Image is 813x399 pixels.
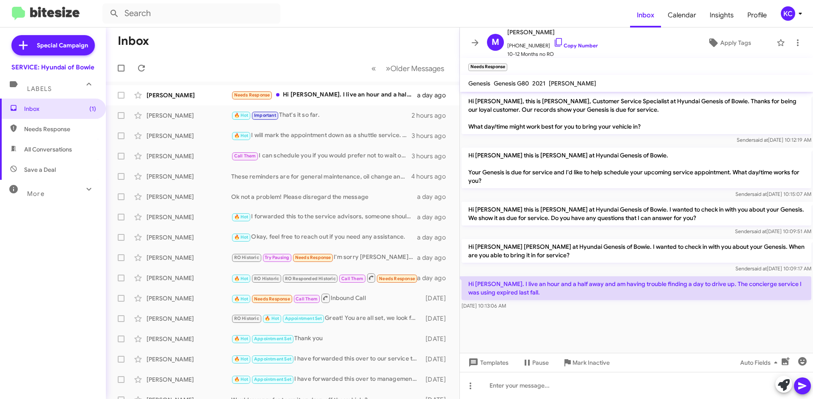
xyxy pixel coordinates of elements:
[752,228,766,234] span: said at
[379,276,415,281] span: Needs Response
[467,355,509,370] span: Templates
[234,377,249,382] span: 🔥 Hot
[553,42,598,49] a: Copy Number
[412,132,453,140] div: 3 hours ago
[147,375,231,384] div: [PERSON_NAME]
[462,148,811,188] p: Hi [PERSON_NAME] this is [PERSON_NAME] at Hyundai Genesis of Bowie. Your Genesis is due for servi...
[285,276,336,281] span: RO Responded Historic
[24,145,72,154] span: All Conversations
[147,274,231,282] div: [PERSON_NAME]
[147,132,231,140] div: [PERSON_NAME]
[740,355,781,370] span: Auto Fields
[118,34,149,48] h1: Inbox
[736,191,811,197] span: Sender [DATE] 10:15:07 AM
[231,232,417,242] div: Okay, feel free to reach out if you need any assistance.
[231,131,412,140] div: I will mark the appointment down as a shuttle service. Please make sure to provide the address wh...
[11,35,95,55] a: Special Campaign
[231,334,421,344] div: Thank you
[147,233,231,242] div: [PERSON_NAME]
[265,316,279,321] span: 🔥 Hot
[781,6,795,21] div: KC
[462,303,506,309] span: [DATE] 10:13:06 AM
[234,153,256,159] span: Call Them
[234,92,270,98] span: Needs Response
[733,355,788,370] button: Auto Fields
[147,335,231,343] div: [PERSON_NAME]
[231,374,421,384] div: I have forwarded this over to management. Someone should be reaching out
[390,64,444,73] span: Older Messages
[231,193,417,201] div: Ok not a problem! Please disregard the message
[735,228,811,234] span: Sender [DATE] 10:09:51 AM
[234,356,249,362] span: 🔥 Hot
[556,355,617,370] button: Mark Inactive
[234,133,249,138] span: 🔥 Hot
[367,60,449,77] nav: Page navigation example
[102,3,280,24] input: Search
[27,85,52,93] span: Labels
[421,314,453,323] div: [DATE]
[549,80,596,87] span: [PERSON_NAME]
[254,336,291,341] span: Appointment Set
[147,152,231,160] div: [PERSON_NAME]
[147,213,231,221] div: [PERSON_NAME]
[417,274,453,282] div: a day ago
[460,355,515,370] button: Templates
[421,294,453,303] div: [DATE]
[515,355,556,370] button: Pause
[24,105,96,113] span: Inbox
[630,3,661,28] span: Inbox
[11,63,94,72] div: SERVICE: Hyundai of Bowie
[147,294,231,303] div: [PERSON_NAME]
[752,191,767,197] span: said at
[737,137,811,143] span: Sender [DATE] 10:12:19 AM
[507,27,598,37] span: [PERSON_NAME]
[494,80,529,87] span: Genesis G80
[507,37,598,50] span: [PHONE_NUMBER]
[417,233,453,242] div: a day ago
[254,356,291,362] span: Appointment Set
[532,355,549,370] span: Pause
[572,355,610,370] span: Mark Inactive
[462,202,811,226] p: Hi [PERSON_NAME] this is [PERSON_NAME] at Hyundai Genesis of Bowie. I wanted to check in with you...
[417,253,453,262] div: a day ago
[231,293,421,303] div: Inbound Call
[231,151,412,161] div: I can schedule you if you would prefer not to wait on a call. We have availability all next week....
[147,111,231,120] div: [PERSON_NAME]
[254,296,290,302] span: Needs Response
[147,91,231,99] div: [PERSON_NAME]
[412,111,453,120] div: 2 hours ago
[254,377,291,382] span: Appointment Set
[254,276,279,281] span: RO Historic
[231,90,417,100] div: Hi [PERSON_NAME]. I live an hour and a half away and am having trouble finding a day to drive up....
[462,94,811,134] p: Hi [PERSON_NAME], this is [PERSON_NAME], Customer Service Specialist at Hyundai Genesis of Bowie....
[234,113,249,118] span: 🔥 Hot
[462,276,811,300] p: Hi [PERSON_NAME]. I live an hour and a half away and am having trouble finding a day to drive up....
[231,212,417,222] div: I forwarded this to the service advisors, someone should be reaching out
[341,276,363,281] span: Call Them
[89,105,96,113] span: (1)
[24,125,96,133] span: Needs Response
[468,80,490,87] span: Genesis
[421,375,453,384] div: [DATE]
[703,3,741,28] span: Insights
[295,255,331,260] span: Needs Response
[147,314,231,323] div: [PERSON_NAME]
[231,172,411,181] div: These reminders are for general maintenance, oil change and/or tire rotation
[421,355,453,363] div: [DATE]
[417,213,453,221] div: a day ago
[412,152,453,160] div: 3 hours ago
[147,193,231,201] div: [PERSON_NAME]
[462,239,811,263] p: Hi [PERSON_NAME] [PERSON_NAME] at Hyundai Genesis of Bowie. I wanted to check in with you about y...
[296,296,318,302] span: Call Them
[27,190,44,198] span: More
[686,35,772,50] button: Apply Tags
[661,3,703,28] span: Calendar
[231,314,421,323] div: Great! You are all set, we look forward to seeing you on the 18th :)
[381,60,449,77] button: Next
[231,354,421,364] div: I have forwarded this over to our service team, someone should be reaching out
[24,165,56,174] span: Save a Deal
[147,253,231,262] div: [PERSON_NAME]
[741,3,774,28] a: Profile
[411,172,453,181] div: 4 hours ago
